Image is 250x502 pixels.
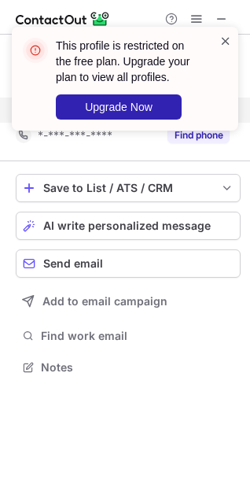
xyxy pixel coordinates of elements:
img: ContactOut v5.3.10 [16,9,110,28]
button: AI write personalized message [16,212,241,240]
img: error [23,38,48,63]
span: Add to email campaign [42,295,167,308]
button: Find work email [16,325,241,347]
button: Upgrade Now [56,94,182,120]
div: Save to List / ATS / CRM [43,182,213,194]
span: Send email [43,257,103,270]
button: Send email [16,249,241,278]
button: Notes [16,356,241,378]
span: AI write personalized message [43,220,211,232]
span: Find work email [41,329,234,343]
button: Add to email campaign [16,287,241,316]
span: Notes [41,360,234,375]
span: Upgrade Now [85,101,153,113]
button: save-profile-one-click [16,174,241,202]
header: This profile is restricted on the free plan. Upgrade your plan to view all profiles. [56,38,200,85]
